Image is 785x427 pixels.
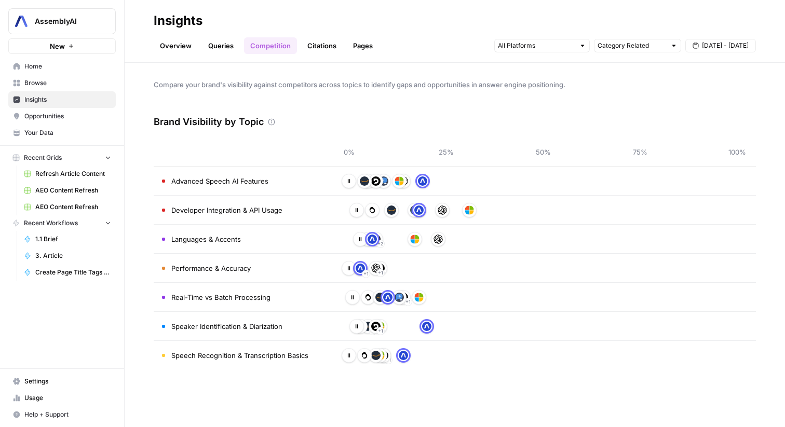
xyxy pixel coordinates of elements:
[24,112,111,121] span: Opportunities
[24,410,111,419] span: Help + Support
[8,150,116,166] button: Recent Grids
[24,377,111,386] span: Settings
[35,251,111,260] span: 3. Article
[35,235,111,244] span: 1.1 Brief
[371,264,381,273] img: 5xpccxype1cywfuoa934uv7cahnr
[171,321,282,332] span: Speaker Identification & Diarization
[395,293,404,302] img: 30ohngqsev2ncapwg458iuk6ib0l
[339,147,359,157] span: 0%
[35,16,98,26] span: AssemblyAI
[371,322,381,331] img: p01h11e1xl50jjsmmbrnhiqver4p
[8,38,116,54] button: New
[352,205,361,215] img: e1m0zq914hxlgf9nt2ekz88cfx7i
[598,40,666,51] input: Category Related
[368,235,377,244] img: ignhbrxz14c4284h0w2j1irtrgkv
[436,147,456,157] span: 25%
[348,293,357,302] img: e1m0zq914hxlgf9nt2ekz88cfx7i
[352,322,361,331] img: e1m0zq914hxlgf9nt2ekz88cfx7i
[347,37,379,54] a: Pages
[244,37,297,54] a: Competition
[414,293,424,302] img: mhe4vjtujq36h53t2unqbj0cd217
[301,37,343,54] a: Citations
[19,199,116,215] a: AEO Content Refresh
[171,234,241,244] span: Languages & Accents
[438,205,447,215] img: 5xpccxype1cywfuoa934uv7cahnr
[50,41,65,51] span: New
[35,186,111,195] span: AEO Content Refresh
[24,128,111,137] span: Your Data
[363,269,369,279] span: + 1
[533,147,553,157] span: 50%
[377,239,384,249] span: + 2
[399,351,408,360] img: ignhbrxz14c4284h0w2j1irtrgkv
[24,78,111,88] span: Browse
[371,176,381,186] img: p01h11e1xl50jjsmmbrnhiqver4p
[8,406,116,423] button: Help + Support
[375,293,385,302] img: 92hpos67amlkrkl05ft7tmfktqu4
[35,268,111,277] span: Create Page Title Tags & Meta Descriptions
[356,264,365,273] img: ignhbrxz14c4284h0w2j1irtrgkv
[702,41,749,50] span: [DATE] - [DATE]
[19,166,116,182] a: Refresh Article Content
[344,351,354,360] img: e1m0zq914hxlgf9nt2ekz88cfx7i
[360,176,369,186] img: 92hpos67amlkrkl05ft7tmfktqu4
[19,231,116,247] a: 1.1 Brief
[154,37,198,54] a: Overview
[368,205,377,215] img: 0okyxmupk1pl4h1o5xmvl82snl9r
[154,115,264,129] h3: Brand Visibility by Topic
[410,235,419,244] img: mhe4vjtujq36h53t2unqbj0cd217
[422,322,431,331] img: ignhbrxz14c4284h0w2j1irtrgkv
[35,202,111,212] span: AEO Content Refresh
[24,218,78,228] span: Recent Workflows
[363,293,373,302] img: 0okyxmupk1pl4h1o5xmvl82snl9r
[171,350,308,361] span: Speech Recognition & Transcription Basics
[35,169,111,178] span: Refresh Article Content
[363,322,373,331] img: 92hpos67amlkrkl05ft7tmfktqu4
[434,235,443,244] img: 5xpccxype1cywfuoa934uv7cahnr
[498,40,575,51] input: All Platforms
[24,393,111,403] span: Usage
[410,205,419,215] img: 30ohngqsev2ncapwg458iuk6ib0l
[405,297,411,307] span: + 1
[19,247,116,264] a: 3. Article
[8,373,116,390] a: Settings
[685,39,756,52] button: [DATE] - [DATE]
[24,62,111,71] span: Home
[8,91,116,108] a: Insights
[630,147,651,157] span: 75%
[8,8,116,34] button: Workspace: AssemblyAI
[8,58,116,75] a: Home
[387,205,396,215] img: 92hpos67amlkrkl05ft7tmfktqu4
[8,108,116,125] a: Opportunities
[8,125,116,141] a: Your Data
[171,263,251,273] span: Performance & Accuracy
[378,268,383,278] span: + 1
[171,205,282,215] span: Developer Integration & API Usage
[8,75,116,91] a: Browse
[154,12,202,29] div: Insights
[378,326,383,336] span: + 1
[171,176,268,186] span: Advanced Speech AI Features
[344,176,354,186] img: e1m0zq914hxlgf9nt2ekz88cfx7i
[395,176,404,186] img: mhe4vjtujq36h53t2unqbj0cd217
[24,153,62,162] span: Recent Grids
[171,292,270,302] span: Real-Time vs Batch Processing
[465,205,474,215] img: mhe4vjtujq36h53t2unqbj0cd217
[24,95,111,104] span: Insights
[371,351,381,360] img: 92hpos67amlkrkl05ft7tmfktqu4
[19,264,116,281] a: Create Page Title Tags & Meta Descriptions
[379,176,388,186] img: 30ohngqsev2ncapwg458iuk6ib0l
[418,176,427,186] img: ignhbrxz14c4284h0w2j1irtrgkv
[356,235,365,244] img: e1m0zq914hxlgf9nt2ekz88cfx7i
[8,215,116,231] button: Recent Workflows
[8,390,116,406] a: Usage
[360,351,369,360] img: 0okyxmupk1pl4h1o5xmvl82snl9r
[344,264,354,273] img: e1m0zq914hxlgf9nt2ekz88cfx7i
[19,182,116,199] a: AEO Content Refresh
[414,205,424,215] img: ignhbrxz14c4284h0w2j1irtrgkv
[727,147,748,157] span: 100%
[202,37,240,54] a: Queries
[154,79,756,90] span: Compare your brand's visibility against competitors across topics to identify gaps and opportunit...
[383,293,392,302] img: ignhbrxz14c4284h0w2j1irtrgkv
[12,12,31,31] img: AssemblyAI Logo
